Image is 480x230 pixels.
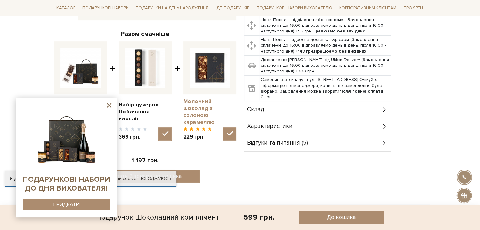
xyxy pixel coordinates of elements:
div: Подарунок Шоколадний комплімент [96,211,219,224]
a: Погоджуюсь [139,176,171,181]
div: 599 грн. [243,212,275,222]
span: 229 грн. [183,134,212,141]
img: Набір цукерок Побачення наосліп [125,48,165,88]
span: 369 грн. [119,134,147,141]
a: Корпоративним клієнтам [337,3,399,13]
span: + [175,41,180,141]
a: Про Spell [401,3,426,13]
span: Склад [247,107,264,112]
td: Доставка по [PERSON_NAME] від Uklon Delivery (Замовлення сплаченні до 16:00 відправляємо день в д... [259,55,391,76]
span: Характеристики [247,124,293,129]
a: Подарункові набори [80,3,131,13]
span: 1 197 грн. [132,157,158,164]
img: Молочний шоколад з солоною карамеллю [190,48,230,88]
img: Подарунок Шоколадний комплімент [60,48,101,88]
a: файли cookie [108,176,137,181]
span: До кошика [327,214,356,221]
td: Нова Пошта – відділення або поштомат (Замовлення сплаченні до 16:00 відправляємо день в день, піс... [259,15,391,36]
b: після повної оплати [339,89,383,94]
a: Ідеї подарунків [213,3,252,13]
span: + [110,41,116,141]
a: Молочний шоколад з солоною карамеллю [183,98,236,126]
td: Самовивіз зі складу - вул. [STREET_ADDRESS] Очікуйте інформацію від менеджера, коли ваше замовлен... [259,76,391,101]
button: Додати 3 товара до кошика [90,170,200,183]
td: Нова Пошта – адресна доставка кур'єром (Замовлення сплаченні до 16:00 відправляємо день в день, п... [259,36,391,56]
div: Разом смачніше [54,30,236,38]
button: До кошика [299,211,384,224]
a: Подарунки на День народження [133,3,211,13]
a: Каталог [54,3,78,13]
a: Набір цукерок Побачення наосліп [119,101,172,122]
a: Подарункові набори вихователю [254,3,335,13]
b: Працюємо без вихідних. [314,49,368,54]
b: Працюємо без вихідних. [312,28,366,34]
span: Відгуки та питання (5) [247,140,308,146]
div: Я дозволяю [DOMAIN_NAME] використовувати [5,176,176,181]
